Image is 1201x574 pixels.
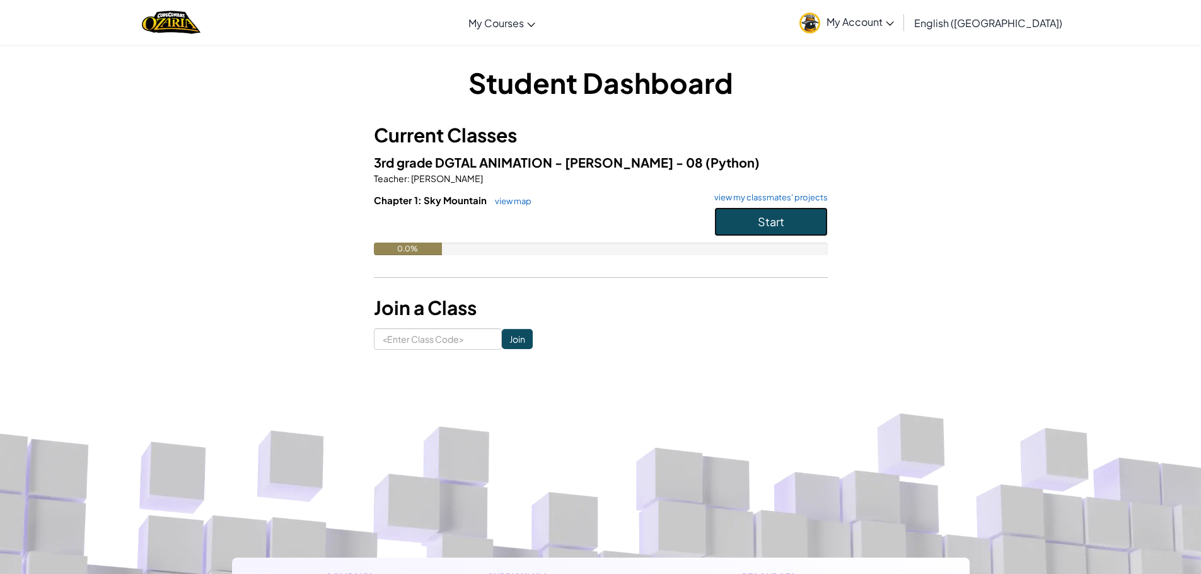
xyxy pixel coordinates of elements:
[908,6,1069,40] a: English ([GEOGRAPHIC_DATA])
[489,196,531,206] a: view map
[914,16,1062,30] span: English ([GEOGRAPHIC_DATA])
[410,173,483,184] span: [PERSON_NAME]
[799,13,820,33] img: avatar
[462,6,542,40] a: My Courses
[374,121,828,149] h3: Current Classes
[374,154,705,170] span: 3rd grade DGTAL ANIMATION - [PERSON_NAME] - 08
[708,193,828,202] a: view my classmates' projects
[374,243,442,255] div: 0.0%
[758,214,784,229] span: Start
[374,63,828,102] h1: Student Dashboard
[374,173,407,184] span: Teacher
[468,16,524,30] span: My Courses
[793,3,900,42] a: My Account
[374,328,502,350] input: <Enter Class Code>
[705,154,760,170] span: (Python)
[827,15,894,28] span: My Account
[714,207,828,236] button: Start
[374,294,828,322] h3: Join a Class
[502,329,533,349] input: Join
[142,9,200,35] img: Home
[374,194,489,206] span: Chapter 1: Sky Mountain
[407,173,410,184] span: :
[142,9,200,35] a: Ozaria by CodeCombat logo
